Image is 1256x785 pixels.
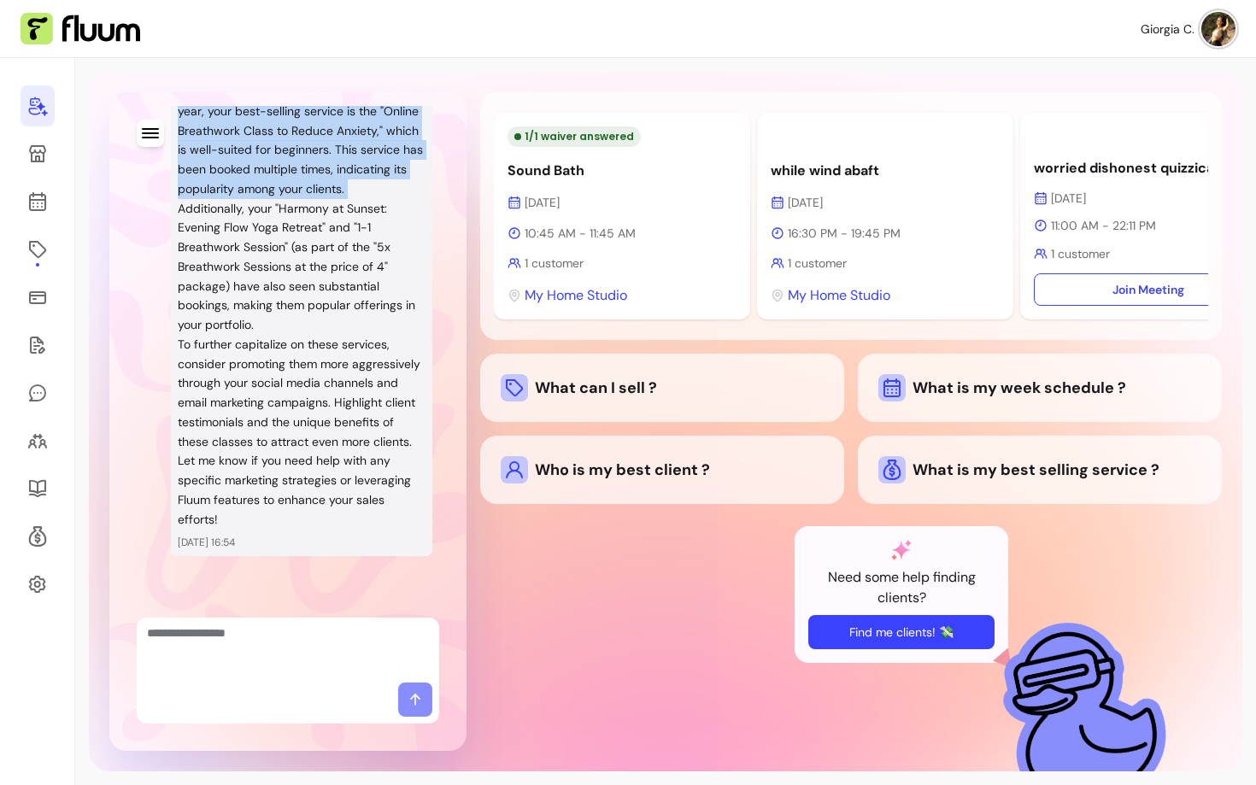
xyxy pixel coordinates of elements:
p: [DATE] 16:54 [178,536,426,549]
span: My Home Studio [525,285,627,306]
div: 1 / 1 waiver answered [508,126,641,147]
span: Giorgia C. [1141,21,1194,38]
button: Find me clients! 💸 [808,615,995,649]
p: Need some help finding clients? [808,567,995,608]
p: 16:30 PM - 19:45 PM [771,225,1000,242]
img: avatar [1201,12,1235,46]
a: Clients [21,420,55,461]
a: Offerings [21,229,55,270]
p: Sound Bath [508,161,737,181]
p: [DATE] [508,194,737,211]
div: What is my best selling service ? [878,456,1201,483]
button: avatarGiorgia C. [1141,12,1235,46]
textarea: Ask me anything... [147,624,429,676]
p: Based on the booking data from the past year, your best-selling service is the "Online Breathwork... [178,82,426,199]
p: 1 customer [771,255,1000,272]
a: My Page [21,133,55,174]
a: Resources [21,468,55,509]
p: To further capitalize on these services, consider promoting them more aggressively through your s... [178,335,426,530]
p: Additionally, your "Harmony at Sunset: Evening Flow Yoga Retreat" and "1-1 Breathwork Session" (a... [178,199,426,335]
a: Sales [21,277,55,318]
p: while wind abaft [771,161,1000,181]
span: My Home Studio [788,285,890,306]
a: Home [21,85,55,126]
a: Refer & Earn [21,516,55,557]
img: AI Co-Founder gradient star [891,540,912,560]
a: Waivers [21,325,55,366]
div: What can I sell ? [501,374,824,401]
a: Settings [21,564,55,605]
div: Who is my best client ? [501,456,824,483]
div: What is my week schedule ? [878,374,1201,401]
a: Calendar [21,181,55,222]
img: Fluum Logo [21,13,140,45]
p: [DATE] [771,194,1000,211]
p: 1 customer [508,255,737,272]
p: 10:45 AM - 11:45 AM [508,225,737,242]
a: My Messages [21,372,55,413]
